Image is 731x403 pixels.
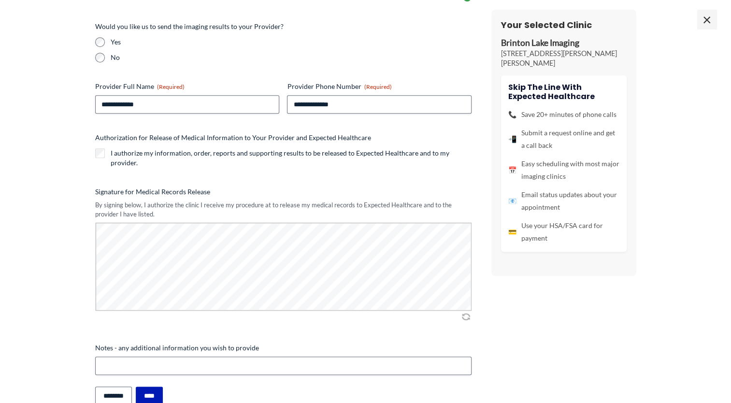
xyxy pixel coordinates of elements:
[508,158,619,183] li: Easy scheduling with most major imaging clinics
[508,108,619,121] li: Save 20+ minutes of phone calls
[95,343,472,353] label: Notes - any additional information you wish to provide
[501,49,627,68] p: [STREET_ADDRESS][PERSON_NAME][PERSON_NAME]
[287,82,472,91] label: Provider Phone Number
[501,19,627,30] h3: Your Selected Clinic
[508,226,516,238] span: 💳
[508,83,619,101] h4: Skip the line with Expected Healthcare
[508,219,619,245] li: Use your HSA/FSA card for payment
[95,133,371,143] legend: Authorization for Release of Medical Information to Your Provider and Expected Healthcare
[501,38,627,49] p: Brinton Lake Imaging
[111,148,472,168] label: I authorize my information, order, reports and supporting results to be released to Expected Heal...
[111,53,472,62] label: No
[364,83,391,90] span: (Required)
[508,133,516,145] span: 📲
[508,127,619,152] li: Submit a request online and get a call back
[697,10,717,29] span: ×
[95,22,284,31] legend: Would you like us to send the imaging results to your Provider?
[508,108,516,121] span: 📞
[508,164,516,176] span: 📅
[460,312,472,321] img: Clear Signature
[111,37,472,47] label: Yes
[508,188,619,214] li: Email status updates about your appointment
[95,187,472,197] label: Signature for Medical Records Release
[95,201,472,218] div: By signing below, I authorize the clinic I receive my procedure at to release my medical records ...
[95,82,280,91] label: Provider Full Name
[157,83,185,90] span: (Required)
[508,195,516,207] span: 📧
